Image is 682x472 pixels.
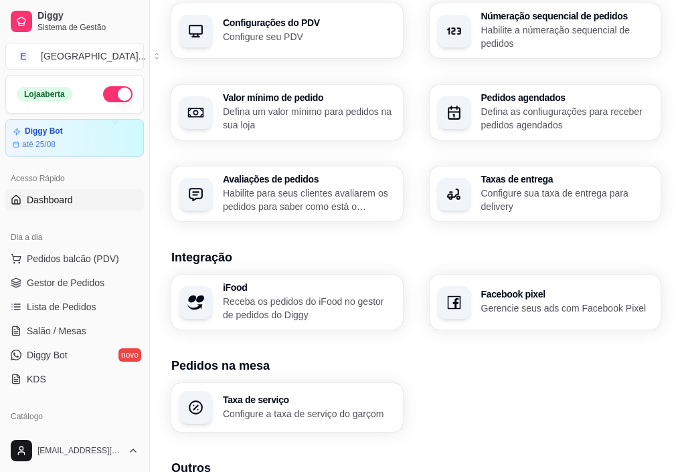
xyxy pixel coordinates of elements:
[25,126,63,136] article: Diggy Bot
[481,174,653,184] h3: Taxas de entrega
[103,86,133,102] button: Alterar Status
[223,395,395,404] h3: Taxa de serviço
[27,300,96,314] span: Lista de Pedidos
[171,356,661,375] h3: Pedidos na mesa
[5,168,144,189] div: Acesso Rápido
[223,18,395,27] h3: Configurações do PDV
[5,227,144,248] div: Dia a dia
[430,275,661,330] button: Facebook pixelGerencie seus ads com Facebook Pixel
[22,139,56,150] article: até 25/08
[5,296,144,318] a: Lista de Pedidos
[5,320,144,342] a: Salão / Mesas
[481,23,653,50] p: Habilite a númeração sequencial de pedidos
[27,372,46,386] span: KDS
[481,11,653,21] h3: Númeração sequencial de pedidos
[481,302,653,315] p: Gerencie seus ads com Facebook Pixel
[27,348,68,362] span: Diggy Bot
[37,22,139,33] span: Sistema de Gestão
[223,295,395,322] p: Receba os pedidos do iFood no gestor de pedidos do Diggy
[27,252,119,265] span: Pedidos balcão (PDV)
[171,3,403,58] button: Configurações do PDVConfigure seu PDV
[27,276,104,289] span: Gestor de Pedidos
[5,189,144,211] a: Dashboard
[481,93,653,102] h3: Pedidos agendados
[481,289,653,299] h3: Facebook pixel
[17,87,72,102] div: Loja aberta
[5,119,144,157] a: Diggy Botaté 25/08
[5,368,144,390] a: KDS
[223,407,395,421] p: Configure a taxa de serviço do garçom
[5,406,144,427] div: Catálogo
[5,43,144,70] button: Select a team
[171,248,661,267] h3: Integração
[430,3,661,58] button: Númeração sequencial de pedidosHabilite a númeração sequencial de pedidos
[5,5,144,37] a: DiggySistema de Gestão
[27,324,86,338] span: Salão / Mesas
[481,105,653,132] p: Defina as confiugurações para receber pedidos agendados
[37,10,139,22] span: Diggy
[430,166,661,221] button: Taxas de entregaConfigure sua taxa de entrega para delivery
[5,427,144,449] a: Produtos
[430,85,661,140] button: Pedidos agendadosDefina as confiugurações para receber pedidos agendados
[17,49,30,63] span: E
[223,174,395,184] h3: Avaliações de pedidos
[27,193,73,207] span: Dashboard
[171,166,403,221] button: Avaliações de pedidosHabilite para seus clientes avaliarem os pedidos para saber como está o feed...
[5,248,144,269] button: Pedidos balcão (PDV)
[171,383,403,432] button: Taxa de serviçoConfigure a taxa de serviço do garçom
[223,187,395,213] p: Habilite para seus clientes avaliarem os pedidos para saber como está o feedback da sua loja
[223,283,395,292] h3: iFood
[5,344,144,366] a: Diggy Botnovo
[41,49,146,63] div: [GEOGRAPHIC_DATA] ...
[37,445,122,456] span: [EMAIL_ADDRESS][DOMAIN_NAME]
[5,435,144,467] button: [EMAIL_ADDRESS][DOMAIN_NAME]
[223,30,395,43] p: Configure seu PDV
[5,272,144,293] a: Gestor de Pedidos
[223,105,395,132] p: Defina um valor mínimo para pedidos na sua loja
[223,93,395,102] h3: Valor mínimo de pedido
[171,275,403,330] button: iFoodReceba os pedidos do iFood no gestor de pedidos do Diggy
[171,85,403,140] button: Valor mínimo de pedidoDefina um valor mínimo para pedidos na sua loja
[481,187,653,213] p: Configure sua taxa de entrega para delivery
